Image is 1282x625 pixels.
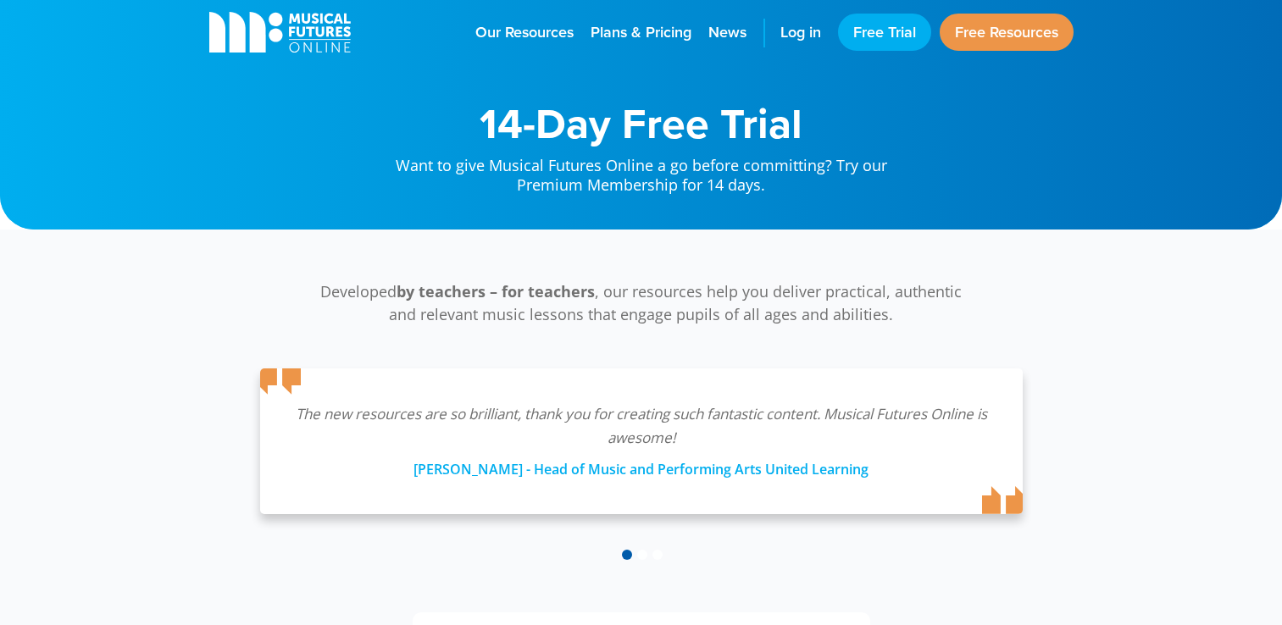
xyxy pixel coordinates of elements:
[294,450,989,480] div: [PERSON_NAME] - Head of Music and Performing Arts United Learning
[311,280,972,326] p: Developed , our resources help you deliver practical, authentic and relevant music lessons that e...
[708,21,746,44] span: News
[838,14,931,51] a: Free Trial
[379,102,904,144] h1: 14-Day Free Trial
[397,281,595,301] strong: by teachers – for teachers
[294,402,989,450] p: The new resources are so brilliant, thank you for creating such fantastic content. Musical Future...
[475,21,574,44] span: Our Resources
[379,144,904,196] p: Want to give Musical Futures Online a go before committing? Try our Premium Membership for 14 days.
[591,21,691,44] span: Plans & Pricing
[780,21,821,44] span: Log in
[940,14,1074,51] a: Free Resources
